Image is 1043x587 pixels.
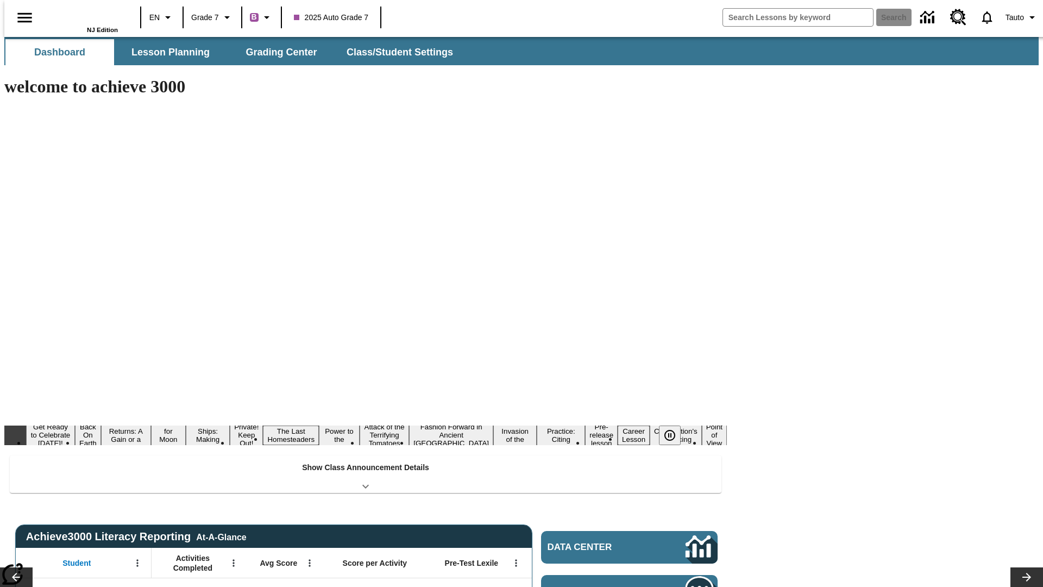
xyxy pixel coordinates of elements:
button: Slide 8 Solar Power to the People [319,417,360,453]
input: search field [723,9,873,26]
p: Show Class Announcement Details [302,462,429,473]
button: Slide 4 Time for Moon Rules? [151,417,186,453]
div: At-A-Glance [196,530,246,542]
span: NJ Edition [87,27,118,33]
button: Slide 13 Pre-release lesson [585,421,618,449]
button: Open Menu [301,555,318,571]
button: Pause [659,426,681,445]
a: Data Center [541,531,718,564]
button: Profile/Settings [1001,8,1043,27]
h1: welcome to achieve 3000 [4,77,727,97]
button: Slide 10 Fashion Forward in Ancient Rome [409,421,493,449]
span: Score per Activity [343,558,407,568]
span: Pre-Test Lexile [445,558,499,568]
button: Open Menu [225,555,242,571]
button: Slide 14 Career Lesson [618,426,650,445]
button: Open Menu [129,555,146,571]
span: 2025 Auto Grade 7 [294,12,369,23]
button: Slide 1 Get Ready to Celebrate Juneteenth! [26,421,75,449]
div: SubNavbar [4,37,1039,65]
button: Slide 16 Point of View [702,421,727,449]
span: B [252,10,257,24]
a: Resource Center, Will open in new tab [944,3,973,32]
button: Boost Class color is purple. Change class color [246,8,278,27]
span: Data Center [548,542,649,553]
span: Tauto [1006,12,1024,23]
div: Show Class Announcement Details [10,455,721,493]
button: Slide 12 Mixed Practice: Citing Evidence [537,417,585,453]
button: Slide 3 Free Returns: A Gain or a Drain? [101,417,151,453]
div: SubNavbar [4,39,463,65]
button: Lesson carousel, Next [1010,567,1043,587]
button: Open Menu [508,555,524,571]
span: EN [149,12,160,23]
a: Home [47,5,118,27]
span: Student [62,558,91,568]
span: Avg Score [260,558,297,568]
button: Slide 2 Back On Earth [75,421,101,449]
a: Data Center [914,3,944,33]
span: Achieve3000 Literacy Reporting [26,530,247,543]
button: Slide 11 The Invasion of the Free CD [493,417,537,453]
button: Slide 5 Cruise Ships: Making Waves [186,417,230,453]
button: Dashboard [5,39,114,65]
button: Open side menu [9,2,41,34]
div: Home [47,4,118,33]
a: Notifications [973,3,1001,32]
button: Class/Student Settings [338,39,462,65]
button: Slide 6 Private! Keep Out! [230,421,263,449]
button: Lesson Planning [116,39,225,65]
span: Grade 7 [191,12,219,23]
div: Pause [659,426,692,445]
span: Activities Completed [157,553,229,573]
button: Grading Center [227,39,336,65]
button: Language: EN, Select a language [144,8,179,27]
button: Slide 15 The Constitution's Balancing Act [650,417,702,453]
button: Grade: Grade 7, Select a grade [187,8,238,27]
button: Slide 7 The Last Homesteaders [263,426,319,445]
button: Slide 9 Attack of the Terrifying Tomatoes [360,421,409,449]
